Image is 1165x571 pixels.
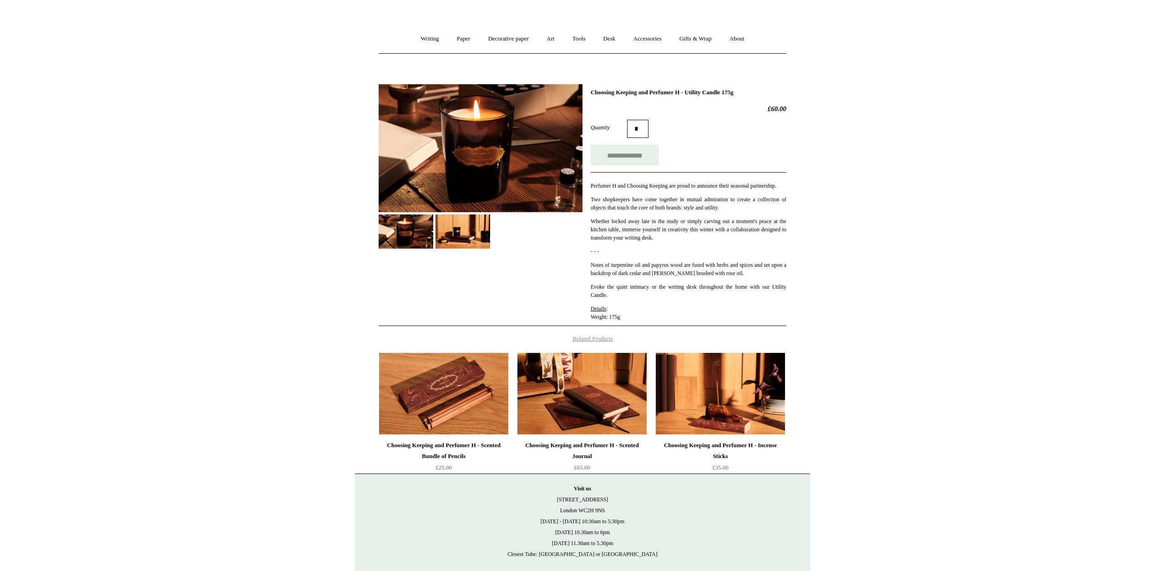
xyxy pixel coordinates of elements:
a: Choosing Keeping and Perfumer H - Scented Bundle of Pencils £25.00 [379,440,508,477]
a: Writing [413,27,447,51]
a: Gifts & Wrap [671,27,720,51]
a: Paper [449,27,479,51]
p: Notes of turpentine oil and papyrus wood are fused with herbs and spices and set upon a backdrop ... [591,261,786,277]
label: Quantity [591,123,627,132]
a: Decorative paper [480,27,537,51]
img: Choosing Keeping and Perfumer H - Incense Sticks [656,353,785,435]
a: Choosing Keeping and Perfumer H - Scented Bundle of Pencils Choosing Keeping and Perfumer H - Sce... [379,353,508,435]
div: Choosing Keeping and Perfumer H - Incense Sticks [658,440,783,462]
a: Art [538,27,562,51]
img: Choosing Keeping and Perfumer H - Utility Candle 175g [436,214,490,249]
h2: £60.00 [591,105,786,113]
div: : Weight: 175g [591,172,786,321]
a: Tools [564,27,594,51]
h1: Choosing Keeping and Perfumer H - Utility Candle 175g [591,89,786,96]
span: Details [591,306,606,312]
span: £25.00 [436,464,452,471]
p: - - - [591,247,786,255]
span: £35.00 [712,464,729,471]
img: Choosing Keeping and Perfumer H - Scented Bundle of Pencils [379,353,508,435]
span: £65.00 [574,464,590,471]
div: Choosing Keeping and Perfumer H - Scented Journal [520,440,644,462]
h4: Related Products [355,335,810,342]
p: Two shopkeepers have come together in mutual admiration to create a collection of objects that to... [591,195,786,212]
a: Desk [595,27,624,51]
a: Choosing Keeping and Perfumer H - Incense Sticks £35.00 [656,440,785,477]
a: Choosing Keeping and Perfumer H - Scented Journal Choosing Keeping and Perfumer H - Scented Journal [517,353,647,435]
p: Perfumer H and Choosing Keeping are proud to announce their seasonal partnership. [591,182,786,190]
a: Accessories [625,27,670,51]
a: Choosing Keeping and Perfumer H - Incense Sticks Choosing Keeping and Perfumer H - Incense Sticks [656,353,785,435]
img: Choosing Keeping and Perfumer H - Utility Candle 175g [379,84,582,212]
a: Choosing Keeping and Perfumer H - Scented Journal £65.00 [517,440,647,477]
a: About [721,27,753,51]
img: Choosing Keeping and Perfumer H - Scented Journal [517,353,647,435]
strong: Visit us [574,485,591,492]
p: [STREET_ADDRESS] London WC2H 9NS [DATE] - [DATE] 10:30am to 5:30pm [DATE] 10.30am to 6pm [DATE] 1... [364,483,801,560]
p: Whether locked away late in the study or simply carving out a moment's peace at the kitchen table... [591,217,786,242]
p: Evoke the quiet intimacy or the writing desk throughout the home with our Utility Candle. [591,283,786,299]
img: Choosing Keeping and Perfumer H - Utility Candle 175g [379,214,433,249]
div: Choosing Keeping and Perfumer H - Scented Bundle of Pencils [381,440,506,462]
